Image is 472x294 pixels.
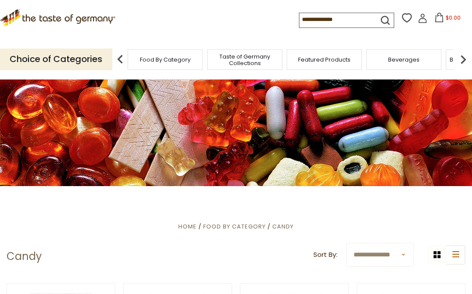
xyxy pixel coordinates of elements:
img: next arrow [455,51,472,68]
a: Featured Products [298,56,351,63]
span: $0.00 [446,14,461,21]
a: Candy [272,222,294,231]
label: Sort By: [313,249,337,260]
a: Food By Category [203,222,266,231]
a: Beverages [388,56,420,63]
a: Food By Category [140,56,191,63]
a: Taste of Germany Collections [210,53,280,66]
img: previous arrow [111,51,129,68]
h1: Candy [7,250,42,263]
button: $0.00 [429,13,466,26]
a: Home [178,222,197,231]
